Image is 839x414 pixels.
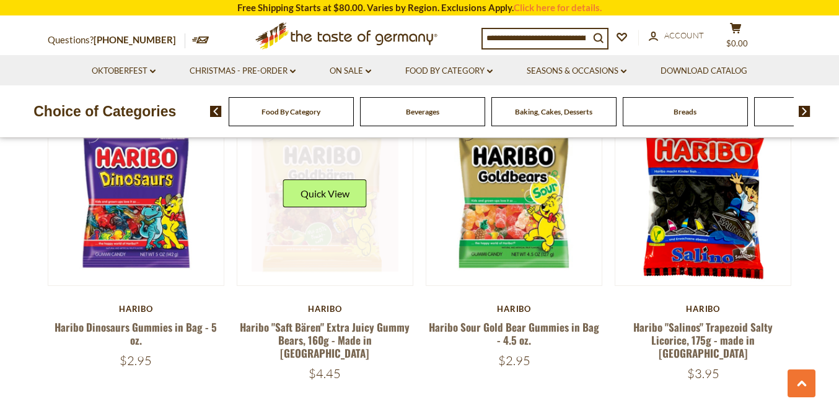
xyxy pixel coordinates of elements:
[55,319,217,348] a: Haribo Dinosaurs Gummies in Bag - 5 oz.
[237,111,413,286] img: Haribo
[210,106,222,117] img: previous arrow
[94,34,176,45] a: [PHONE_NUMBER]
[48,304,224,314] div: Haribo
[426,304,602,314] div: Haribo
[633,319,773,361] a: Haribo "Salinos" Trapezoid Salty Licorice, 175g - made in [GEOGRAPHIC_DATA]
[661,64,747,78] a: Download Catalog
[799,106,810,117] img: next arrow
[726,38,748,48] span: $0.00
[615,111,791,286] img: Haribo
[240,319,410,361] a: Haribo "Saft Bären" Extra Juicy Gummy Bears, 160g - Made in [GEOGRAPHIC_DATA]
[674,107,696,116] a: Breads
[515,107,592,116] a: Baking, Cakes, Desserts
[514,2,602,13] a: Click here for details.
[406,107,439,116] a: Beverages
[283,179,367,207] button: Quick View
[190,64,296,78] a: Christmas - PRE-ORDER
[527,64,626,78] a: Seasons & Occasions
[92,64,156,78] a: Oktoberfest
[649,29,704,43] a: Account
[48,32,185,48] p: Questions?
[237,304,413,314] div: Haribo
[120,353,152,368] span: $2.95
[261,107,320,116] a: Food By Category
[498,353,530,368] span: $2.95
[405,64,493,78] a: Food By Category
[687,366,719,381] span: $3.95
[309,366,341,381] span: $4.45
[717,22,754,53] button: $0.00
[48,111,224,286] img: Haribo
[426,111,602,286] img: Haribo
[429,319,599,348] a: Haribo Sour Gold Bear Gummies in Bag - 4.5 oz.
[615,304,791,314] div: Haribo
[330,64,371,78] a: On Sale
[664,30,704,40] span: Account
